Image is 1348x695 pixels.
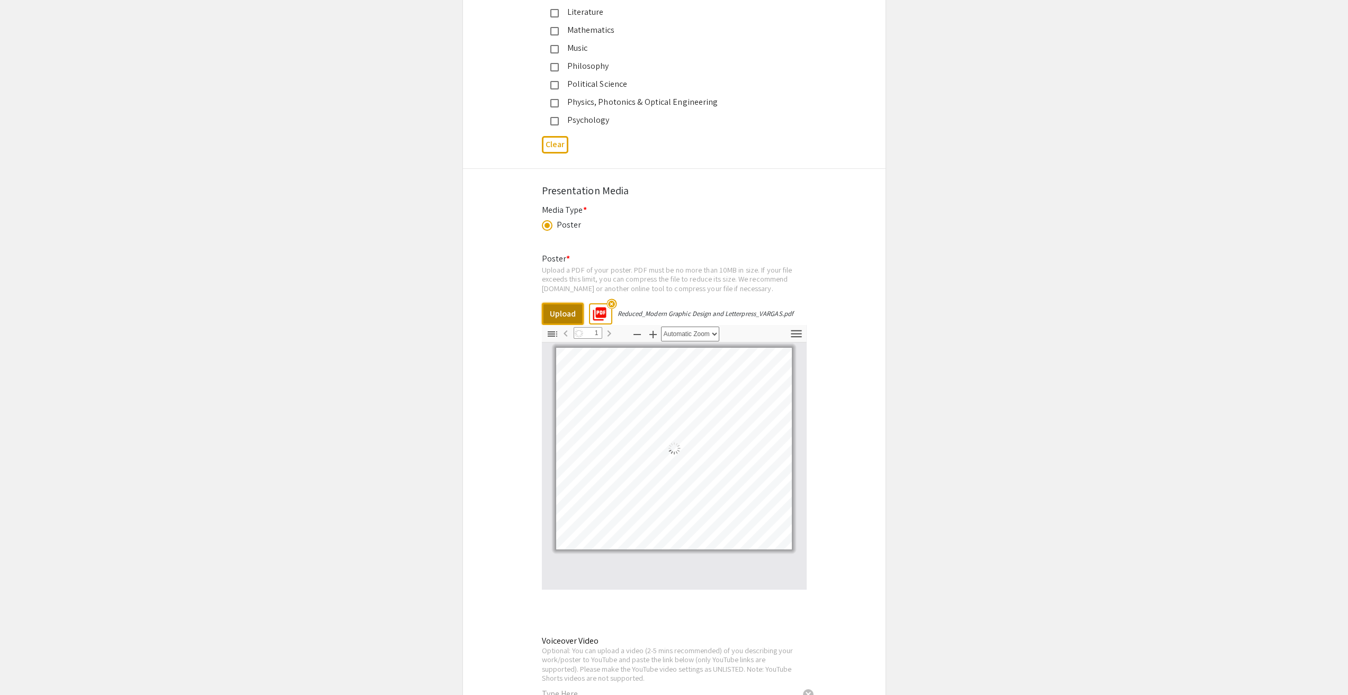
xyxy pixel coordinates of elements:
[557,219,582,231] div: Poster
[559,24,781,37] div: Mathematics
[574,327,602,339] input: Page
[556,348,792,549] div: Loading…
[628,327,646,342] button: Zoom Out
[588,303,604,319] mat-icon: picture_as_pdf
[542,183,807,198] div: Presentation Media
[542,204,587,215] mat-label: Media Type
[542,635,599,646] mat-label: Voiceover Video
[557,326,575,341] button: Previous Page
[543,327,561,342] button: Toggle Sidebar
[600,326,618,341] button: Next Page
[559,60,781,73] div: Philosophy
[542,646,798,683] div: Optional: You can upload a video (2-5 mins recommended) of you describing your work/poster to You...
[559,42,781,55] div: Music
[618,309,794,318] div: Reduced_Modern Graphic Design and Letterpress_VARGAS.pdf
[788,327,806,342] button: Tools
[661,327,719,341] select: Zoom
[559,78,781,91] div: Political Science
[644,327,662,342] button: Zoom In
[8,647,45,687] iframe: Chat
[559,114,781,127] div: Psychology
[542,303,584,325] button: Upload
[606,299,617,309] mat-icon: highlight_off
[551,343,797,554] div: Page 1
[542,265,807,293] div: Upload a PDF of your poster. PDF must be no more than 10MB in size. If your file exceeds this lim...
[542,253,570,264] mat-label: Poster
[559,96,781,109] div: Physics, Photonics & Optical Engineering
[559,6,781,19] div: Literature
[542,136,568,154] button: Clear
